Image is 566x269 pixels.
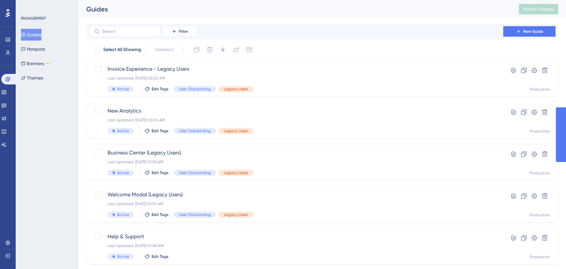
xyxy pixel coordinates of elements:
[108,76,485,81] div: Last Updated: [DATE] 02:00 AM
[224,212,248,217] span: Legacy Users
[117,128,129,134] span: Active
[108,233,485,241] span: Help & Support
[21,29,42,41] button: Guides
[21,58,51,69] button: BannersBETA
[21,43,45,55] button: Hotspots
[21,72,43,84] button: Themes
[108,159,485,165] div: Last Updated: [DATE] 01:59 AM
[108,149,485,157] span: Business Center (Legacy Users)
[224,128,248,134] span: Legacy Users
[539,243,558,263] iframe: UserGuiding AI Assistant Launcher
[144,128,169,134] button: Edit Tags
[45,62,51,65] div: BETA
[144,170,169,175] button: Edit Tags
[108,243,485,248] div: Last Updated: [DATE] 01:58 AM
[163,26,196,37] button: Filter
[144,212,169,217] button: Edit Tags
[108,107,485,115] span: New Analytics
[144,254,169,259] button: Edit Tags
[530,170,550,176] div: Production
[152,128,169,134] span: Edit Tags
[108,201,485,206] div: Last Updated: [DATE] 01:59 AM
[117,254,129,259] span: Active
[103,46,141,54] span: Select All Showing
[503,26,556,37] button: New Guide
[108,65,485,73] span: Invoice Experience - Legacy Users
[152,212,169,217] span: Edit Tags
[155,46,174,54] span: Deselect
[224,170,248,175] span: Legacy Users
[144,86,169,92] button: Edit Tags
[102,29,155,34] input: Search
[117,86,129,92] span: Active
[152,170,169,175] span: Edit Tags
[530,129,550,134] div: Production
[117,212,129,217] span: Active
[224,86,248,92] span: Legacy Users
[179,128,211,134] span: User Onboarding
[179,86,211,92] span: User Onboarding
[21,16,46,21] div: ENGAGEMENT
[152,86,169,92] span: Edit Tags
[108,117,485,123] div: Last Updated: [DATE] 02:00 AM
[86,5,503,14] div: Guides
[179,29,188,34] span: Filter
[530,212,550,218] div: Production
[108,191,485,199] span: Welcome Modal (Legacy Users)
[117,170,129,175] span: Active
[179,170,211,175] span: User Onboarding
[530,254,550,260] div: Production
[149,44,179,56] button: Deselect
[530,87,550,92] div: Production
[152,254,169,259] span: Edit Tags
[179,212,211,217] span: User Onboarding
[523,7,554,12] span: Publish Changes
[523,29,543,34] span: New Guide
[519,4,558,14] button: Publish Changes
